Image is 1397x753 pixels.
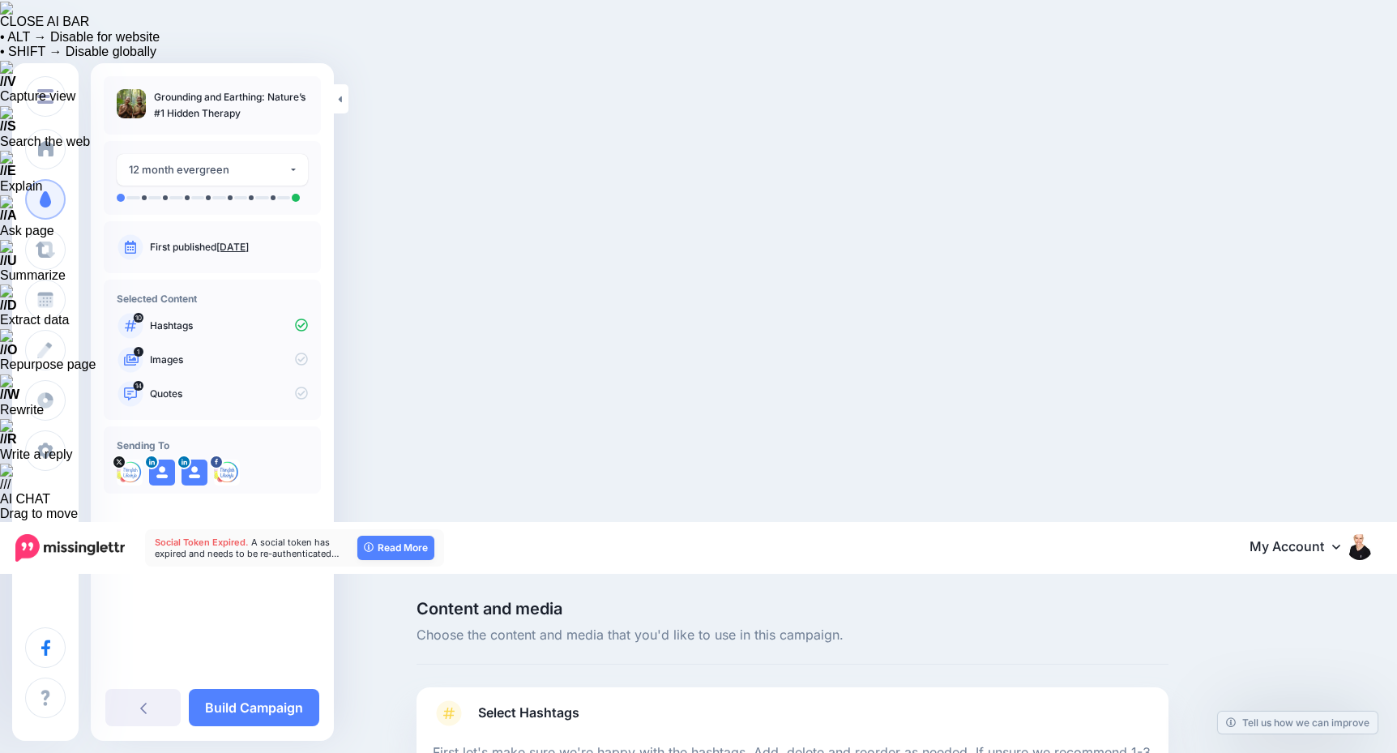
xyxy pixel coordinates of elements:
a: My Account [1233,528,1373,567]
span: A social token has expired and needs to be re-authenticated… [155,537,340,559]
a: Read More [357,536,434,560]
span: Social Token Expired. [155,537,249,548]
a: Select Hashtags [433,700,1152,742]
a: Tell us how we can improve [1218,712,1378,734]
span: Content and media [417,601,1168,617]
span: Select Hashtags [478,702,579,724]
span: Choose the content and media that you'd like to use in this campaign. [417,625,1168,646]
img: Missinglettr [15,534,125,562]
